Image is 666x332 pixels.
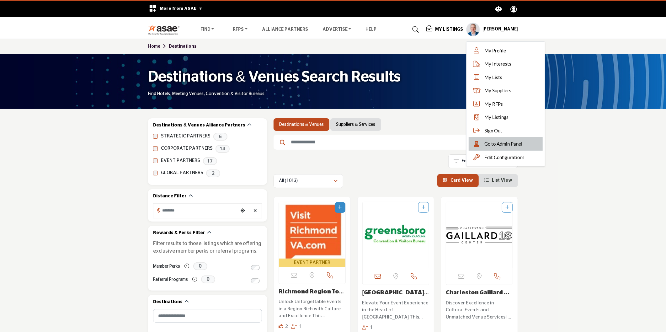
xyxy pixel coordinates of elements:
[169,44,196,49] a: Destinations
[153,146,158,151] input: CORPORATE PARTNERS checkbox
[446,202,513,268] a: Open Listing in new tab
[437,174,479,187] li: Card View
[484,127,502,134] span: Sign Out
[153,261,180,272] label: Member Perks
[153,204,238,217] input: Search Location
[469,110,543,124] a: My Listings
[469,44,543,57] a: My Profile
[251,265,260,270] input: Switch to Member Perks
[153,274,188,285] label: Referral Programs
[446,300,513,321] p: Discover Excellence in Cultural Events and Unmatched Venue Services in [GEOGRAPHIC_DATA] Based in...
[160,6,203,11] span: More from ASAE
[153,299,183,305] h2: Destinations
[462,158,479,164] p: Featured
[362,290,429,297] h3: Greensboro Area CVB
[238,204,248,218] div: Choose your current location
[505,205,509,210] a: Add To List
[279,202,345,267] a: Open Listing in new tab
[279,298,346,320] p: Unlock Unforgettable Events in a Region Rich with Culture and Excellence This organization is ded...
[479,174,518,187] li: List View
[161,145,213,152] label: CORPORATE PARTNERS
[153,230,205,236] h2: Rewards & Perks Filter
[338,205,342,210] a: Add To List
[153,171,158,175] input: GLOBAL PARTNERS checkbox
[469,57,543,71] a: My Interests
[484,154,525,161] span: Edit Configurations
[216,145,230,153] span: 14
[279,178,298,184] p: All (1013)
[435,27,463,32] h5: My Listings
[469,71,543,84] a: My Lists
[153,122,245,129] h2: Destinations & Venues Alliance Partners
[362,324,373,331] div: Followers
[153,158,158,163] input: EVENT PARTNERS checkbox
[484,87,511,94] span: My Suppliers
[148,44,169,49] a: Home
[262,27,308,32] a: Alliance Partners
[203,157,217,165] span: 17
[450,178,473,183] span: Card View
[228,25,252,34] a: RFPs
[196,25,219,34] a: Find
[363,202,429,268] a: Open Listing in new tab
[153,193,187,200] h2: Distance Filter
[362,290,429,303] a: [GEOGRAPHIC_DATA] Area CVB
[148,67,401,87] h1: Destinations & Venues Search Results
[279,202,345,259] img: Richmond Region Tourism
[274,174,343,188] button: All (1013)
[484,114,509,121] span: My Listings
[201,276,215,283] span: 0
[318,25,356,34] a: Advertise
[469,97,543,111] a: My RFPs
[446,290,513,297] h3: Charleston Gaillard Center
[153,309,262,323] input: Search Category
[148,91,264,97] p: Find Hotels, Meeting Venues, Convention & Visitor Bureaus
[365,27,376,32] a: Help
[251,204,260,218] div: Clear search location
[446,298,513,321] a: Discover Excellence in Cultural Events and Unmatched Venue Services in [GEOGRAPHIC_DATA] Based in...
[443,178,473,183] a: View Card
[285,324,288,329] span: 2
[484,74,502,81] span: My Lists
[145,1,207,17] div: More from ASAE
[299,324,302,329] span: 1
[484,100,503,108] span: My RFPs
[484,178,512,183] a: View List
[484,47,506,54] span: My Profile
[153,240,262,255] p: Filter results to those listings which are offering exclusive member perks or referral programs.
[466,23,480,36] button: Show hide supplier dropdown
[193,262,207,270] span: 0
[279,297,346,320] a: Unlock Unforgettable Events in a Region Rich with Culture and Excellence This organization is ded...
[446,290,509,296] a: Charleston Gaillard ...
[362,298,429,321] a: Elevate Your Event Experience in the Heart of [GEOGRAPHIC_DATA] This dynamic organization serves ...
[446,202,513,268] img: Charleston Gaillard Center
[406,24,423,35] a: Search
[426,26,463,33] div: My Listings
[279,289,346,296] h3: Richmond Region Tourism
[274,135,518,150] input: Search Keyword
[153,134,158,139] input: STRATEGIC PARTNERS checkbox
[370,325,373,330] span: 1
[363,202,429,268] img: Greensboro Area CVB
[492,178,512,183] span: List View
[291,323,302,330] div: Followers
[484,60,511,67] span: My Interests
[279,121,324,128] a: Destinations & Venues
[161,169,203,177] label: GLOBAL PARTNERS
[206,169,220,177] span: 2
[280,259,344,266] span: EVENT PARTNER
[336,121,375,128] a: Suppliers & Services
[469,84,543,97] a: My Suppliers
[161,133,210,140] label: STRATEGIC PARTNERS
[484,140,522,147] span: Go to Admin Panel
[279,289,344,302] a: Richmond Region Tour...
[422,205,425,210] a: Add To List
[251,278,260,283] input: Switch to Referral Programs
[448,154,518,168] button: Featured
[279,324,283,329] i: Likes
[161,157,200,164] label: EVENT PARTNERS
[362,300,429,321] p: Elevate Your Event Experience in the Heart of [GEOGRAPHIC_DATA] This dynamic organization serves ...
[482,26,518,33] h5: [PERSON_NAME]
[148,24,183,35] img: Site Logo
[213,133,227,141] span: 6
